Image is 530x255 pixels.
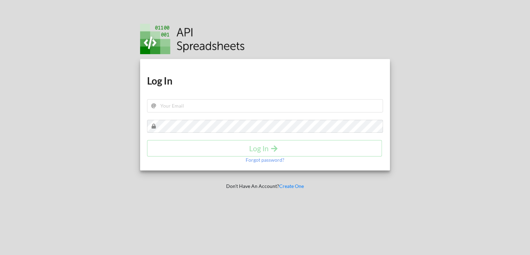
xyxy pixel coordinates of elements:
p: Don't Have An Account? [135,183,395,190]
a: Create One [279,183,304,189]
input: Your Email [147,99,383,112]
img: Logo.png [140,24,245,54]
h1: Log In [147,74,383,87]
p: Forgot password? [246,156,284,163]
